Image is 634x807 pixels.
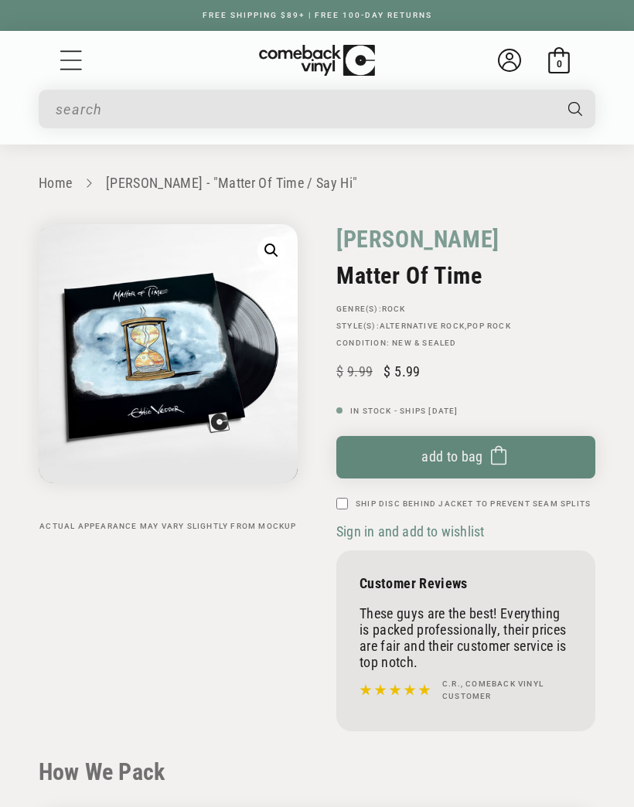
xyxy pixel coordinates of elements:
img: star5.svg [360,674,431,707]
summary: Menu [58,47,84,73]
label: Ship Disc Behind Jacket To Prevent Seam Splits [356,498,591,509]
span: $ [383,363,390,380]
p: Condition: New & Sealed [336,339,595,348]
button: Search [554,90,597,128]
h2: How We Pack [39,758,595,786]
input: search [56,94,553,125]
span: 5.99 [383,363,420,380]
p: STYLE(S): , [336,322,595,331]
a: Pop Rock [467,322,511,330]
span: Sign in and add to wishlist [336,523,484,540]
span: 0 [557,58,562,70]
p: These guys are the best! Everything is packed professionally, their prices are fair and their cus... [360,605,572,670]
a: FREE SHIPPING $89+ | FREE 100-DAY RETURNS [187,11,448,19]
a: Alternative Rock [380,322,465,330]
a: [PERSON_NAME] [336,224,499,254]
h4: C.R., Comeback Vinyl customer [442,678,568,703]
h2: Matter Of Time [336,262,595,289]
p: GENRE(S): [336,305,595,314]
p: In Stock - Ships [DATE] [336,407,595,416]
nav: breadcrumbs [39,172,595,195]
div: Search [39,90,595,128]
button: Add to bag [336,436,595,478]
p: Actual appearance may vary slightly from mockup [39,522,298,531]
span: Add to bag [421,448,483,465]
a: Rock [382,305,406,313]
s: 9.99 [336,363,373,380]
a: Home [39,175,72,191]
media-gallery: Gallery Viewer [39,224,298,531]
img: ComebackVinyl.com [259,45,375,77]
a: [PERSON_NAME] - "Matter Of Time / Say Hi" [106,175,358,191]
button: Sign in and add to wishlist [336,523,489,540]
span: $ [336,363,343,380]
p: Customer Reviews [360,575,572,591]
